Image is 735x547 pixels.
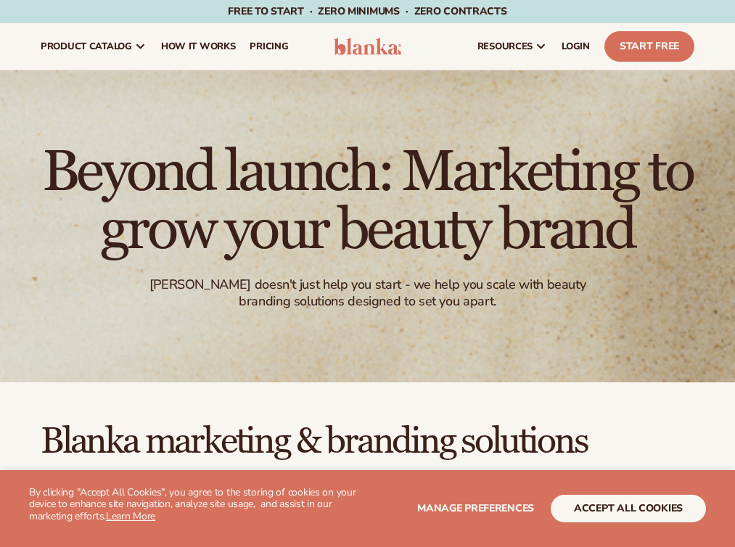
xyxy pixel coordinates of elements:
a: resources [470,23,554,70]
a: LOGIN [554,23,597,70]
button: Manage preferences [417,495,534,522]
span: pricing [250,41,288,52]
a: pricing [242,23,295,70]
button: accept all cookies [551,495,706,522]
a: Start Free [604,31,694,62]
span: LOGIN [562,41,590,52]
span: How It Works [161,41,236,52]
span: product catalog [41,41,132,52]
span: resources [477,41,533,52]
img: logo [334,38,401,55]
div: [PERSON_NAME] doesn't just help you start - we help you scale with beauty branding solutions desi... [130,276,604,310]
a: How It Works [154,23,243,70]
span: Manage preferences [417,501,534,515]
h1: Beyond launch: Marketing to grow your beauty brand [12,143,723,259]
a: Learn More [106,509,155,523]
p: By clicking "Accept All Cookies", you agree to the storing of cookies on your device to enhance s... [29,487,368,523]
a: product catalog [33,23,154,70]
span: Free to start · ZERO minimums · ZERO contracts [228,4,506,18]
